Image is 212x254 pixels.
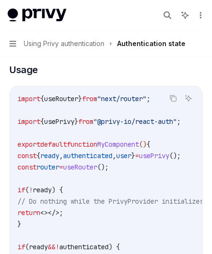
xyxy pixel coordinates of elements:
[29,186,33,194] span: !
[44,117,74,126] span: usePrivy
[63,163,97,171] span: useRouter
[97,140,139,149] span: MyComponent
[18,186,25,194] span: if
[18,243,25,251] span: if
[78,117,93,126] span: from
[82,94,97,103] span: from
[59,163,63,171] span: =
[18,220,21,228] span: }
[97,94,147,103] span: "next/router"
[59,243,109,251] span: authenticated
[117,38,185,49] div: Authentication state
[40,208,59,217] span: <></>
[167,92,179,104] button: Copy the contents from the code block
[182,92,194,104] button: Ask AI
[29,243,48,251] span: ready
[40,117,44,126] span: {
[25,243,29,251] span: (
[59,208,63,217] span: ;
[18,94,40,103] span: import
[40,94,44,103] span: {
[18,117,40,126] span: import
[147,94,150,103] span: ;
[139,140,147,149] span: ()
[40,151,59,160] span: ready
[135,151,139,160] span: =
[139,151,169,160] span: usePrivy
[63,151,112,160] span: authenticated
[18,151,37,160] span: const
[24,38,104,49] span: Using Privy authentication
[48,243,55,251] span: &&
[59,151,63,160] span: ,
[9,63,38,76] span: Usage
[169,151,181,160] span: ();
[67,140,97,149] span: function
[18,208,40,217] span: return
[93,117,177,126] span: "@privy-io/react-auth"
[177,117,181,126] span: ;
[147,140,150,149] span: {
[40,140,67,149] span: default
[74,117,78,126] span: }
[195,9,204,22] button: More actions
[97,163,109,171] span: ();
[18,163,37,171] span: const
[25,186,29,194] span: (
[52,186,63,194] span: ) {
[55,243,59,251] span: !
[33,186,52,194] span: ready
[44,94,78,103] span: useRouter
[131,151,135,160] span: }
[37,163,59,171] span: router
[116,151,131,160] span: user
[18,140,40,149] span: export
[8,9,66,22] img: light logo
[37,151,40,160] span: {
[112,151,116,160] span: ,
[78,94,82,103] span: }
[109,243,120,251] span: ) {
